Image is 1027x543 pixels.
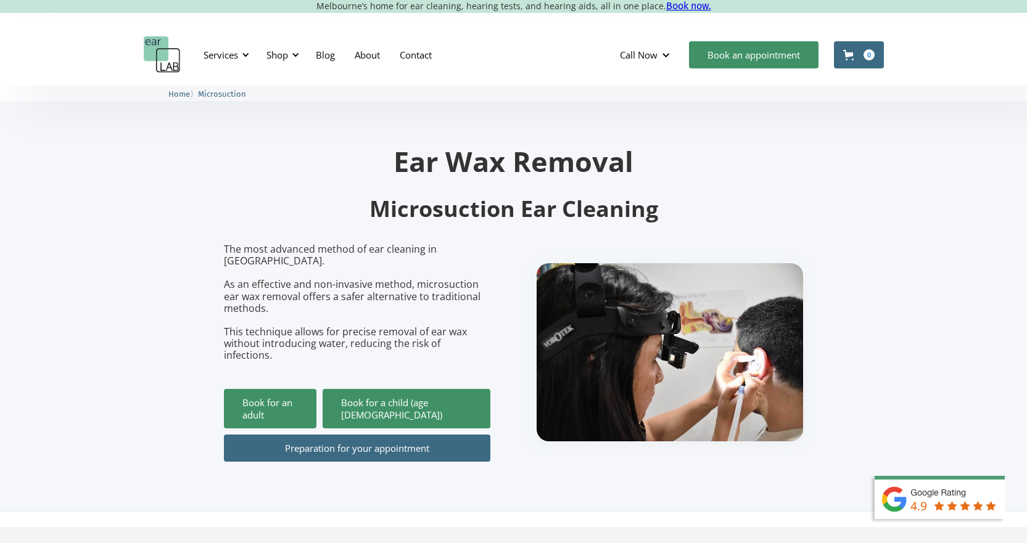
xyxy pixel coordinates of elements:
[224,195,804,224] h2: Microsuction Ear Cleaning
[168,89,190,99] span: Home
[390,37,442,73] a: Contact
[168,88,198,100] li: 〉
[834,41,884,68] a: Open cart
[620,49,658,61] div: Call Now
[144,36,181,73] a: home
[266,49,288,61] div: Shop
[168,88,190,99] a: Home
[224,147,804,175] h1: Ear Wax Removal
[259,36,303,73] div: Shop
[198,88,246,99] a: Microsuction
[224,243,490,362] p: The most advanced method of ear cleaning in [GEOGRAPHIC_DATA]. As an effective and non-invasive m...
[204,49,238,61] div: Services
[224,435,490,462] a: Preparation for your appointment
[689,41,819,68] a: Book an appointment
[345,37,390,73] a: About
[537,263,803,441] img: boy getting ear checked.
[610,36,683,73] div: Call Now
[196,36,253,73] div: Services
[323,389,490,428] a: Book for a child (age [DEMOGRAPHIC_DATA])
[224,389,316,428] a: Book for an adult
[198,89,246,99] span: Microsuction
[306,37,345,73] a: Blog
[864,49,875,60] div: 0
